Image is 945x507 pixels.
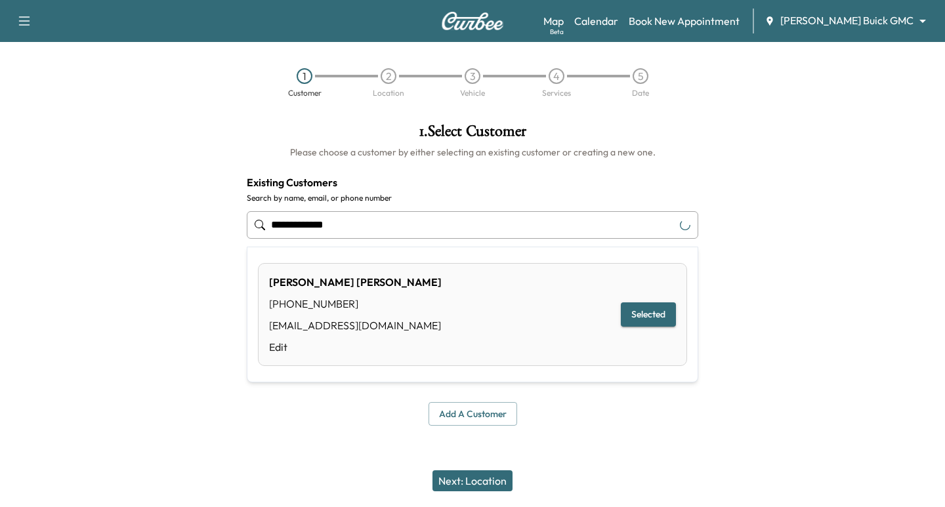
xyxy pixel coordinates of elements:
div: [PERSON_NAME] [PERSON_NAME] [269,274,442,290]
div: [EMAIL_ADDRESS][DOMAIN_NAME] [269,317,442,333]
label: Search by name, email, or phone number [247,193,698,203]
h6: Please choose a customer by either selecting an existing customer or creating a new one. [247,146,698,159]
h4: Existing Customers [247,174,698,190]
div: Vehicle [460,89,485,97]
button: Next: Location [432,470,513,491]
button: Selected [621,302,676,327]
div: Location [373,89,404,97]
div: 4 [549,68,564,84]
h1: 1 . Select Customer [247,123,698,146]
div: 2 [381,68,396,84]
a: Edit [269,339,442,355]
span: [PERSON_NAME] Buick GMC [780,13,913,28]
a: MapBeta [543,13,564,29]
div: 5 [633,68,648,84]
img: Curbee Logo [441,12,504,30]
a: Book New Appointment [629,13,740,29]
a: Calendar [574,13,618,29]
div: Beta [550,27,564,37]
div: 1 [297,68,312,84]
div: Customer [288,89,322,97]
div: Date [632,89,649,97]
div: 3 [465,68,480,84]
div: [PHONE_NUMBER] [269,296,442,312]
div: Services [542,89,571,97]
button: Add a customer [429,402,517,426]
